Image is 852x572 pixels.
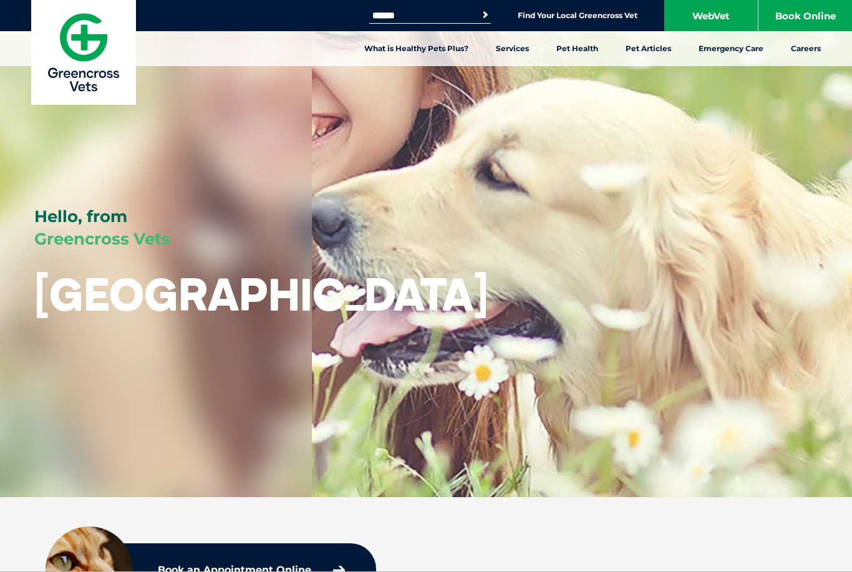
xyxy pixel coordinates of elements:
[482,31,543,66] a: Services
[518,11,637,21] a: Find Your Local Greencross Vet
[351,31,482,66] a: What is Healthy Pets Plus?
[34,269,488,319] h1: [GEOGRAPHIC_DATA]
[34,206,127,226] span: Hello, from
[34,229,170,249] span: Greencross Vets
[685,31,777,66] a: Emergency Care
[543,31,612,66] a: Pet Health
[612,31,685,66] a: Pet Articles
[777,31,835,66] a: Careers
[479,9,491,21] button: Search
